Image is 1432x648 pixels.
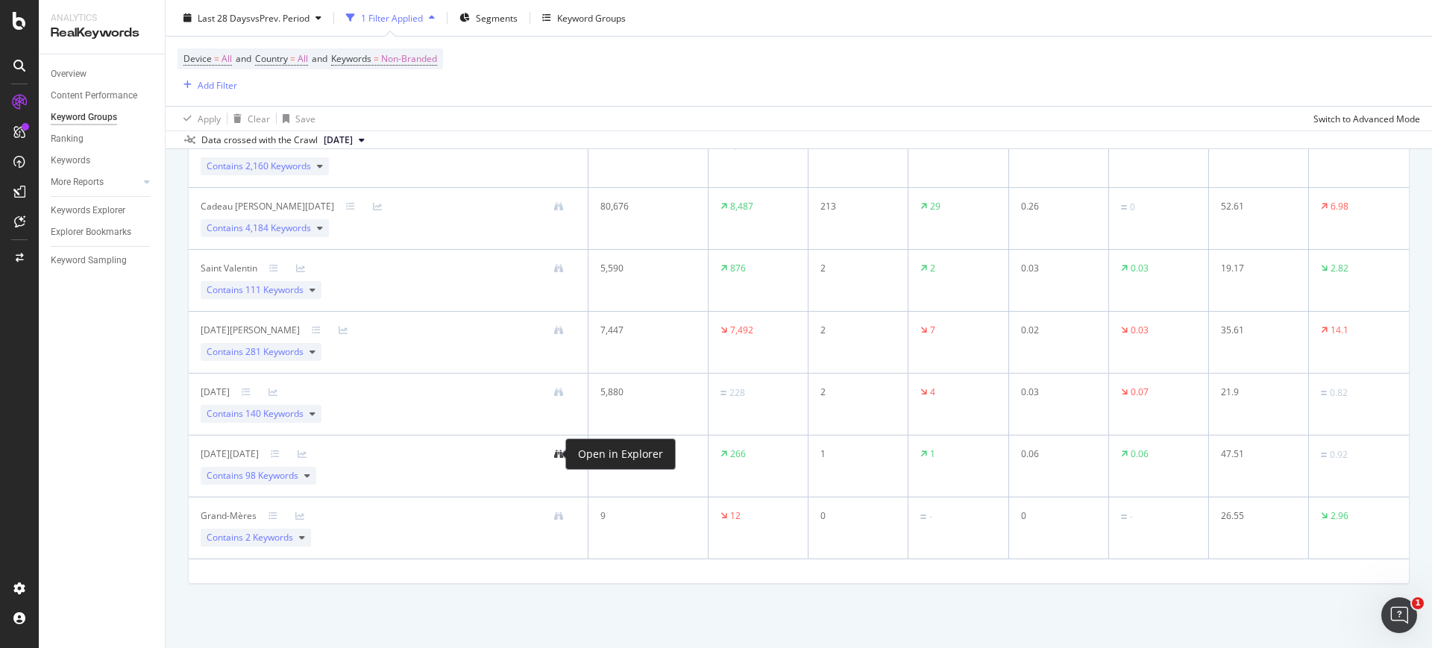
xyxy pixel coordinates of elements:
div: Fête des Mères [201,386,230,399]
div: Content Performance [51,88,137,104]
div: Black Friday [201,447,259,461]
div: 0.06 [1131,447,1149,461]
div: 2 [820,262,888,275]
div: 0 [820,509,888,523]
span: All [298,48,308,69]
span: 140 Keywords [245,407,304,420]
a: More Reports [51,174,139,190]
span: 4,184 Keywords [245,221,311,234]
span: Contains [207,407,304,421]
div: Data crossed with the Crawl [201,133,318,147]
button: Last 28 DaysvsPrev. Period [178,6,327,30]
div: Saint Valentin [201,262,257,275]
a: Content Performance [51,88,154,104]
div: 4 [930,386,935,399]
img: Equal [1321,453,1327,457]
div: Explorer Bookmarks [51,224,131,240]
a: Overview [51,66,154,82]
div: RealKeywords [51,25,153,42]
div: Cadeau de Noël [201,200,334,213]
span: = [290,52,295,65]
div: 47.51 [1221,447,1289,461]
div: 7,492 [730,324,753,337]
span: Device [183,52,212,65]
div: 0.07 [1131,386,1149,399]
div: 8,487 [730,200,753,213]
div: Grand-Mères [201,509,257,523]
div: 0.03 [1131,262,1149,275]
span: Contains [207,531,293,544]
div: 12 [730,509,741,523]
span: and [312,52,327,65]
div: 5,880 [600,386,686,399]
div: 0.03 [1021,386,1089,399]
button: [DATE] [318,131,371,149]
div: 52.61 [1221,200,1289,213]
button: Clear [227,107,270,130]
div: 2.82 [1331,262,1348,275]
div: - [1130,510,1133,523]
div: 2 [820,324,888,337]
div: Keywords Explorer [51,203,125,218]
span: Contains [207,221,311,235]
span: 281 Keywords [245,345,304,358]
a: Explorer Bookmarks [51,224,154,240]
div: 0 [1130,201,1135,214]
span: 1 [1412,597,1424,609]
div: Overview [51,66,87,82]
div: Keyword Groups [557,11,626,24]
div: 1 Filter Applied [361,11,423,24]
button: Switch to Advanced Mode [1307,107,1420,130]
span: vs Prev. Period [251,11,310,24]
div: 1 [930,447,935,461]
div: More Reports [51,174,104,190]
div: 19.17 [1221,262,1289,275]
button: Segments [453,6,524,30]
a: Keywords [51,153,154,169]
img: Equal [1121,515,1127,519]
div: Keyword Sampling [51,253,127,268]
a: Keyword Sampling [51,253,154,268]
div: 2.96 [1331,509,1348,523]
span: 2 Keywords [245,531,293,544]
span: 2,160 Keywords [245,160,311,172]
div: 0.03 [1131,324,1149,337]
span: All [222,48,232,69]
button: Add Filter [178,76,237,94]
span: 111 Keywords [245,283,304,296]
span: Non-Branded [381,48,437,69]
div: Apply [198,112,221,125]
button: Save [277,107,315,130]
span: Segments [476,11,518,24]
a: Ranking [51,131,154,147]
img: Equal [720,391,726,395]
div: 876 [730,262,746,275]
span: = [374,52,379,65]
span: and [236,52,251,65]
div: 0.06 [1021,447,1089,461]
div: - [929,510,932,523]
div: 0.92 [1330,448,1348,462]
div: 2 [930,262,935,275]
div: 29 [930,200,940,213]
div: 14.1 [1331,324,1348,337]
div: 35.61 [1221,324,1289,337]
div: Save [295,112,315,125]
a: Keywords Explorer [51,203,154,218]
span: 2025 Aug. 30th [324,133,353,147]
img: Equal [920,515,926,519]
div: 0.03 [1021,262,1089,275]
div: 228 [729,386,745,400]
button: Apply [178,107,221,130]
button: Keyword Groups [536,6,632,30]
span: Keywords [331,52,371,65]
div: 2 [820,386,888,399]
div: Switch to Advanced Mode [1313,112,1420,125]
span: Last 28 Days [198,11,251,24]
img: Equal [1121,205,1127,210]
div: 0.82 [1330,386,1348,400]
div: Analytics [51,12,153,25]
div: 0.02 [1021,324,1089,337]
div: 1 [820,447,888,461]
div: 21.9 [1221,386,1289,399]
